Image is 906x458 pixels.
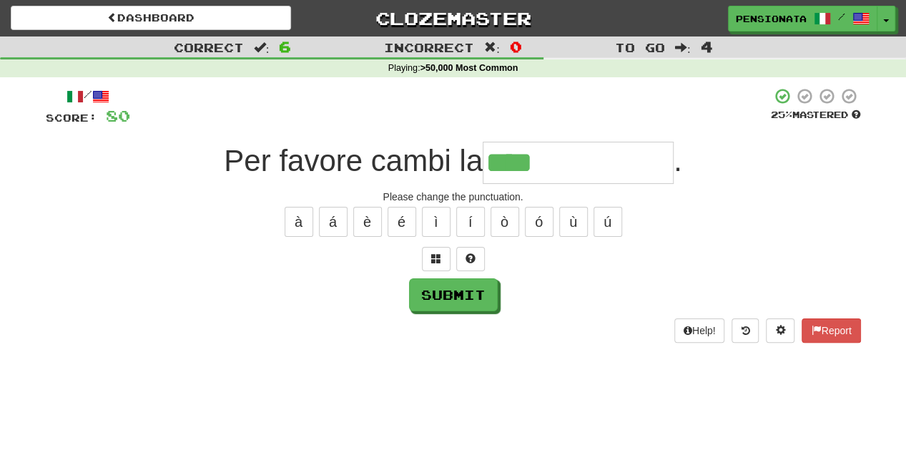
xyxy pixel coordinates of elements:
[285,207,313,237] button: à
[728,6,877,31] a: pensionata /
[674,144,682,177] span: .
[312,6,593,31] a: Clozemaster
[456,207,485,237] button: í
[106,107,130,125] span: 80
[46,112,97,124] span: Score:
[771,109,861,122] div: Mastered
[46,190,861,204] div: Please change the punctuation.
[838,11,845,21] span: /
[675,42,691,54] span: :
[510,38,522,55] span: 0
[491,207,519,237] button: ò
[388,207,416,237] button: é
[279,38,291,55] span: 6
[736,12,807,25] span: pensionata
[732,318,759,343] button: Round history (alt+y)
[456,247,485,271] button: Single letter hint - you only get 1 per sentence and score half the points! alt+h
[802,318,860,343] button: Report
[174,40,244,54] span: Correct
[615,40,665,54] span: To go
[384,40,474,54] span: Incorrect
[422,207,450,237] button: ì
[353,207,382,237] button: è
[319,207,348,237] button: á
[254,42,270,54] span: :
[771,109,792,120] span: 25 %
[674,318,725,343] button: Help!
[409,278,498,311] button: Submit
[11,6,291,30] a: Dashboard
[559,207,588,237] button: ù
[700,38,712,55] span: 4
[594,207,622,237] button: ú
[224,144,483,177] span: Per favore cambi la
[420,63,518,73] strong: >50,000 Most Common
[525,207,553,237] button: ó
[46,87,130,105] div: /
[422,247,450,271] button: Switch sentence to multiple choice alt+p
[484,42,500,54] span: :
